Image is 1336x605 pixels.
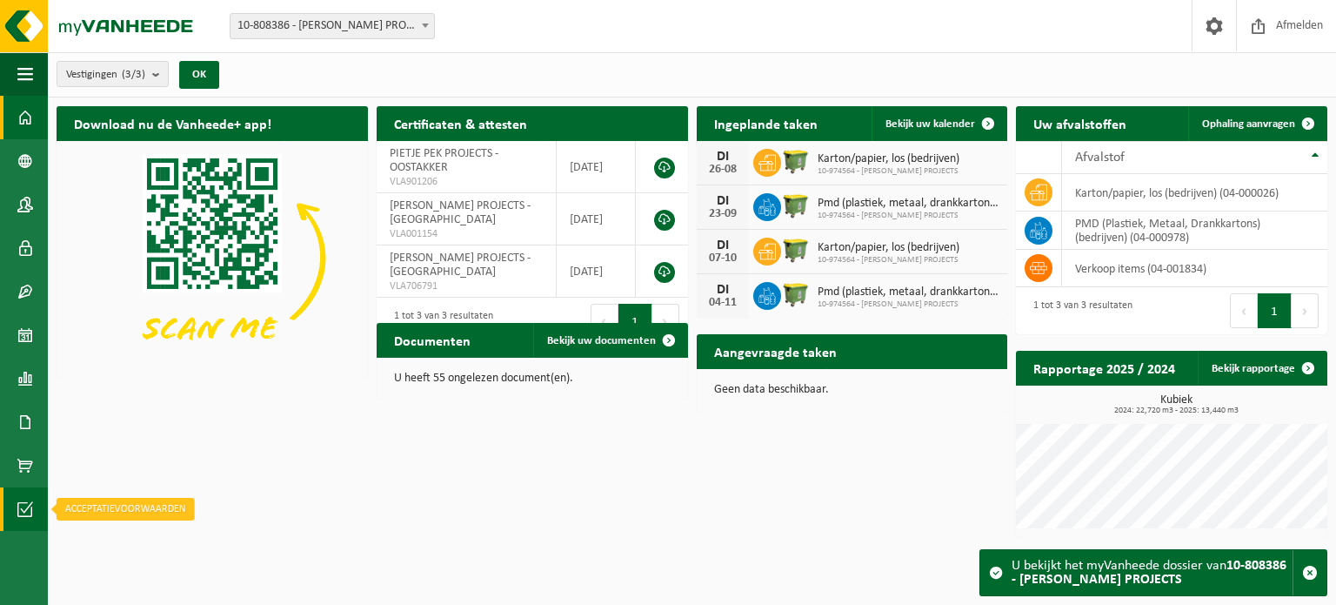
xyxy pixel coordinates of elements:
span: Pmd (plastiek, metaal, drankkartons) (bedrijven) [818,197,999,211]
span: VLA901206 [390,175,544,189]
count: (3/3) [122,69,145,80]
div: 23-09 [705,208,740,220]
div: 26-08 [705,164,740,176]
span: Bekijk uw documenten [547,335,656,346]
div: U bekijkt het myVanheede dossier van [1012,550,1293,595]
span: 2024: 22,720 m3 - 2025: 13,440 m3 [1025,407,1327,415]
span: [PERSON_NAME] PROJECTS - [GEOGRAPHIC_DATA] [390,199,531,226]
p: U heeft 55 ongelezen document(en). [394,373,671,385]
span: 10-808386 - PIETJE PEK PROJECTS [230,14,434,38]
h2: Documenten [377,323,488,357]
span: 10-974564 - [PERSON_NAME] PROJECTS [818,299,999,310]
span: Karton/papier, los (bedrijven) [818,241,959,255]
button: Previous [1230,293,1258,328]
span: VLA706791 [390,279,544,293]
h2: Certificaten & attesten [377,106,544,140]
a: Bekijk uw documenten [533,323,686,358]
strong: 10-808386 - [PERSON_NAME] PROJECTS [1012,559,1286,587]
div: 04-11 [705,297,740,309]
button: 1 [1258,293,1292,328]
button: OK [179,61,219,89]
img: WB-1100-HPE-GN-50 [781,191,811,220]
img: WB-1100-HPE-GN-50 [781,235,811,265]
span: 10-974564 - [PERSON_NAME] PROJECTS [818,255,959,266]
span: VLA001154 [390,227,544,241]
button: 1 [618,304,652,339]
span: Ophaling aanvragen [1202,118,1295,130]
span: Pmd (plastiek, metaal, drankkartons) (bedrijven) [818,286,999,299]
h2: Download nu de Vanheede+ app! [57,106,289,140]
h2: Aangevraagde taken [697,334,854,368]
button: Next [652,304,679,339]
td: [DATE] [557,193,636,245]
button: Vestigingen(3/3) [57,61,169,87]
span: Bekijk uw kalender [885,118,975,130]
td: verkoop items (04-001834) [1062,250,1327,287]
span: Vestigingen [66,62,145,88]
img: WB-1100-HPE-GN-50 [781,279,811,309]
a: Bekijk uw kalender [872,106,1005,141]
span: Afvalstof [1075,151,1125,165]
div: DI [705,194,740,208]
div: 07-10 [705,252,740,265]
div: DI [705,150,740,164]
span: 10-974564 - [PERSON_NAME] PROJECTS [818,211,999,221]
div: DI [705,283,740,297]
div: 1 tot 3 van 3 resultaten [385,302,493,340]
div: 1 tot 3 van 3 resultaten [1025,292,1132,330]
button: Previous [591,304,618,339]
div: DI [705,239,740,252]
p: Geen data beschikbaar. [714,384,991,396]
img: Download de VHEPlus App [57,141,368,374]
td: [DATE] [557,245,636,298]
h2: Ingeplande taken [697,106,835,140]
td: karton/papier, los (bedrijven) (04-000026) [1062,174,1327,212]
td: [DATE] [557,141,636,193]
span: 10-808386 - PIETJE PEK PROJECTS [230,13,435,39]
a: Ophaling aanvragen [1188,106,1326,141]
td: PMD (Plastiek, Metaal, Drankkartons) (bedrijven) (04-000978) [1062,212,1327,250]
button: Next [1292,293,1319,328]
h2: Uw afvalstoffen [1016,106,1144,140]
span: [PERSON_NAME] PROJECTS - [GEOGRAPHIC_DATA] [390,252,531,279]
span: PIETJE PEK PROJECTS - OOSTAKKER [390,147,498,174]
a: Bekijk rapportage [1198,351,1326,386]
span: Karton/papier, los (bedrijven) [818,152,959,166]
span: 10-974564 - [PERSON_NAME] PROJECTS [818,166,959,177]
h2: Rapportage 2025 / 2024 [1016,351,1192,385]
img: WB-1100-HPE-GN-50 [781,146,811,176]
h3: Kubiek [1025,394,1327,415]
